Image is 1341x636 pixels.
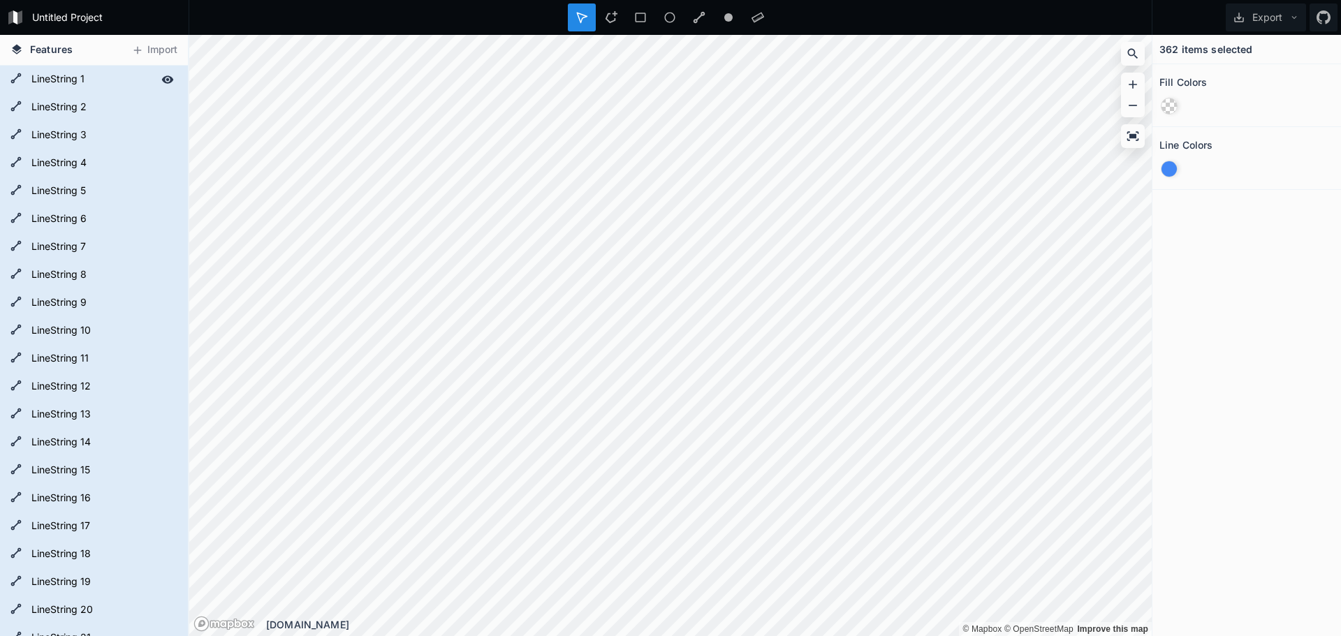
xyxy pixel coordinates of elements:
h2: Line Colors [1159,134,1213,156]
button: Import [124,39,184,61]
a: Mapbox [962,624,1002,634]
a: OpenStreetMap [1004,624,1073,634]
div: [DOMAIN_NAME] [266,617,1152,632]
a: Mapbox logo [193,616,255,632]
button: Export [1226,3,1306,31]
h4: 362 items selected [1159,42,1253,57]
h2: Fill Colors [1159,71,1208,93]
span: Features [30,42,73,57]
a: Map feedback [1077,624,1148,634]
